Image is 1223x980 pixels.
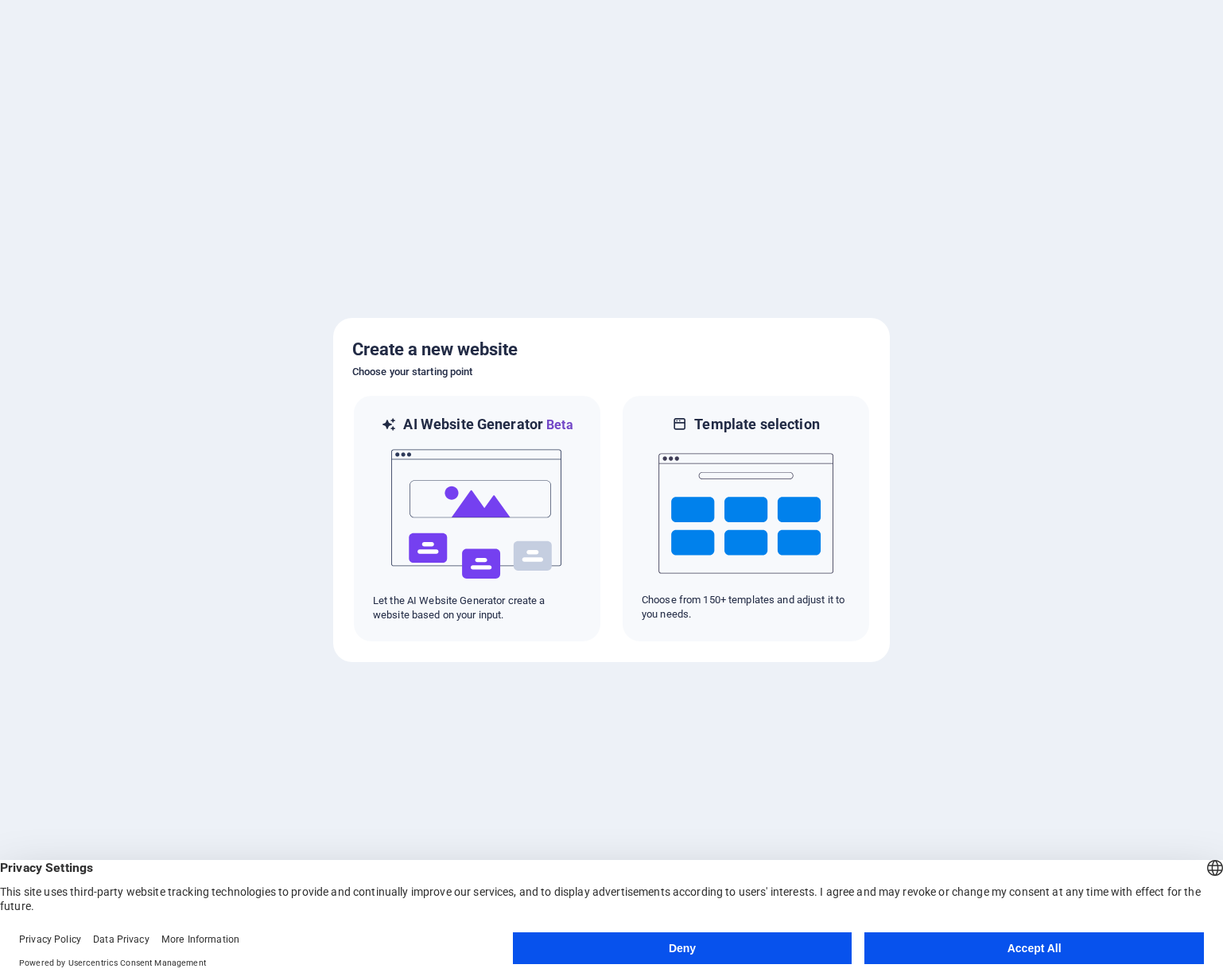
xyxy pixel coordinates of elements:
[352,362,871,382] h6: Choose your starting point
[621,394,871,643] div: Template selectionChoose from 150+ templates and adjust it to you needs.
[543,417,573,432] span: Beta
[390,435,565,594] img: ai
[403,415,573,435] h6: AI Website Generator
[694,415,819,434] h6: Template selection
[642,593,850,622] p: Choose from 150+ templates and adjust it to you needs.
[352,394,602,643] div: AI Website GeneratorBetaaiLet the AI Website Generator create a website based on your input.
[352,337,871,362] h5: Create a new website
[373,594,581,622] p: Let the AI Website Generator create a website based on your input.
